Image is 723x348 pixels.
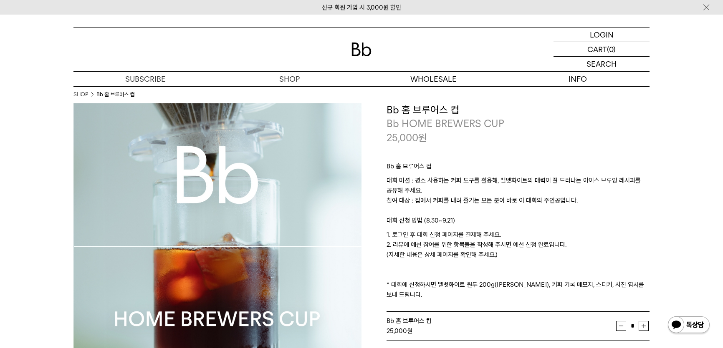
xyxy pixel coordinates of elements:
p: SEARCH [586,57,617,71]
p: CART [587,42,607,56]
li: Bb 홈 브루어스 컵 [96,90,134,99]
h3: Bb 홈 브루어스 컵 [387,103,650,117]
button: 감소 [616,321,626,331]
p: 1. 로그인 후 대회 신청 페이지를 결제해 주세요. 2. 리뷰에 예선 참여를 위한 항목들을 작성해 주시면 예선 신청 완료입니다. (자세한 내용은 상세 페이지를 확인해 주세요.... [387,230,650,300]
p: 25,000 [387,131,427,145]
a: LOGIN [554,28,650,42]
p: 대회 미션 : 평소 사용하는 커피 도구를 활용해, 벨벳화이트의 매력이 잘 드러나는 아이스 브루잉 레시피를 공유해 주세요. 참여 대상 : 집에서 커피를 내려 즐기는 모든 분이 ... [387,175,650,215]
span: Bb 홈 브루어스 컵 [387,317,432,325]
a: CART (0) [554,42,650,57]
a: SHOP [73,90,88,99]
p: (0) [607,42,616,56]
a: SHOP [217,72,361,86]
span: 원 [418,132,427,144]
a: 신규 회원 가입 시 3,000원 할인 [322,4,401,11]
p: WHOLESALE [361,72,506,86]
p: Bb HOME BREWERS CUP [387,117,650,131]
img: 로고 [351,43,372,56]
strong: 25,000 [387,327,407,335]
p: 대회 신청 방법 (8.30~9.21) [387,215,650,230]
div: 원 [387,326,616,336]
a: SUBSCRIBE [73,72,217,86]
p: INFO [506,72,650,86]
button: 증가 [639,321,649,331]
p: Bb 홈 브루어스 컵 [387,161,650,175]
p: LOGIN [590,28,614,42]
img: 카카오톡 채널 1:1 채팅 버튼 [667,315,710,335]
